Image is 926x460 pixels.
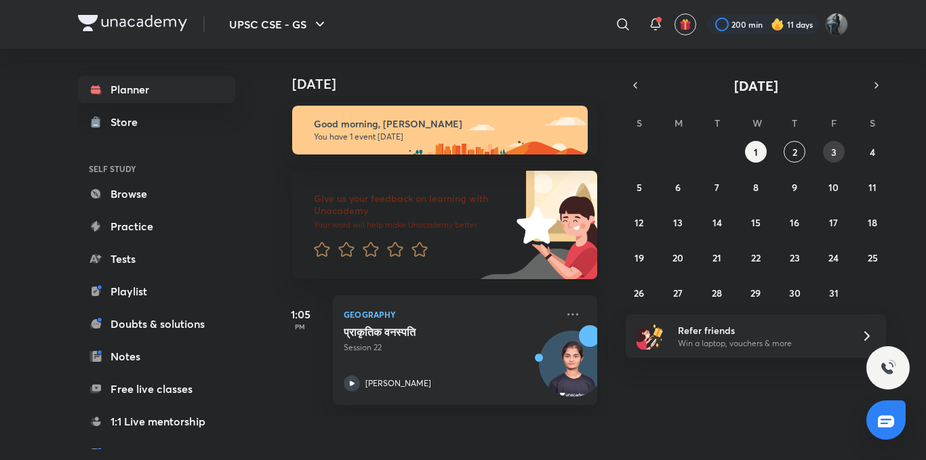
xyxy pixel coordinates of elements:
[862,141,883,163] button: October 4, 2025
[862,211,883,233] button: October 18, 2025
[784,176,805,198] button: October 9, 2025
[784,211,805,233] button: October 16, 2025
[675,14,696,35] button: avatar
[790,216,799,229] abbr: October 16, 2025
[868,251,878,264] abbr: October 25, 2025
[78,15,187,31] img: Company Logo
[771,18,784,31] img: streak
[637,117,642,129] abbr: Sunday
[637,181,642,194] abbr: October 5, 2025
[78,76,235,103] a: Planner
[634,287,644,299] abbr: October 26, 2025
[751,216,761,229] abbr: October 15, 2025
[628,211,650,233] button: October 12, 2025
[714,181,719,194] abbr: October 7, 2025
[789,287,801,299] abbr: October 30, 2025
[645,76,867,95] button: [DATE]
[667,211,689,233] button: October 13, 2025
[78,375,235,402] a: Free live classes
[829,216,838,229] abbr: October 17, 2025
[734,77,778,95] span: [DATE]
[745,141,767,163] button: October 1, 2025
[792,181,797,194] abbr: October 9, 2025
[673,287,683,299] abbr: October 27, 2025
[745,282,767,304] button: October 29, 2025
[784,247,805,268] button: October 23, 2025
[110,114,146,130] div: Store
[679,18,691,30] img: avatar
[672,251,683,264] abbr: October 20, 2025
[745,211,767,233] button: October 15, 2025
[78,310,235,337] a: Doubts & solutions
[706,176,728,198] button: October 7, 2025
[712,287,722,299] abbr: October 28, 2025
[678,337,845,350] p: Win a laptop, vouchers & more
[712,216,722,229] abbr: October 14, 2025
[675,117,683,129] abbr: Monday
[78,343,235,370] a: Notes
[540,338,605,403] img: Avatar
[292,76,611,92] h4: [DATE]
[754,146,758,159] abbr: October 1, 2025
[823,282,845,304] button: October 31, 2025
[714,117,720,129] abbr: Tuesday
[831,117,837,129] abbr: Friday
[745,176,767,198] button: October 8, 2025
[221,11,336,38] button: UPSC CSE - GS
[880,360,896,376] img: ttu
[635,251,644,264] abbr: October 19, 2025
[78,213,235,240] a: Practice
[706,282,728,304] button: October 28, 2025
[870,146,875,159] abbr: October 4, 2025
[678,323,845,337] h6: Refer friends
[792,117,797,129] abbr: Thursday
[344,325,512,339] h5: प्राकृतिक वनस्पति
[344,306,557,322] p: Geography
[78,408,235,435] a: 1:1 Live mentorship
[825,13,848,36] img: Komal
[628,282,650,304] button: October 26, 2025
[828,251,839,264] abbr: October 24, 2025
[314,219,512,230] p: Your word will help make Unacademy better
[823,176,845,198] button: October 10, 2025
[829,287,839,299] abbr: October 31, 2025
[862,176,883,198] button: October 11, 2025
[78,108,235,135] a: Store
[868,216,877,229] abbr: October 18, 2025
[784,282,805,304] button: October 30, 2025
[365,377,431,390] p: [PERSON_NAME]
[314,118,576,130] h6: Good morning, [PERSON_NAME]
[823,211,845,233] button: October 17, 2025
[862,247,883,268] button: October 25, 2025
[344,341,557,354] p: Session 22
[292,106,588,154] img: morning
[78,245,235,272] a: Tests
[78,278,235,305] a: Playlist
[635,216,643,229] abbr: October 12, 2025
[784,141,805,163] button: October 2, 2025
[706,211,728,233] button: October 14, 2025
[823,141,845,163] button: October 3, 2025
[637,322,664,350] img: referral
[675,181,681,194] abbr: October 6, 2025
[868,181,877,194] abbr: October 11, 2025
[667,282,689,304] button: October 27, 2025
[712,251,721,264] abbr: October 21, 2025
[790,251,800,264] abbr: October 23, 2025
[753,181,759,194] abbr: October 8, 2025
[470,171,597,279] img: feedback_image
[78,180,235,207] a: Browse
[667,247,689,268] button: October 20, 2025
[750,287,761,299] abbr: October 29, 2025
[792,146,797,159] abbr: October 2, 2025
[273,322,327,331] p: PM
[751,251,761,264] abbr: October 22, 2025
[314,131,576,142] p: You have 1 event [DATE]
[628,247,650,268] button: October 19, 2025
[828,181,839,194] abbr: October 10, 2025
[673,216,683,229] abbr: October 13, 2025
[628,176,650,198] button: October 5, 2025
[314,192,512,217] h6: Give us your feedback on learning with Unacademy
[831,146,837,159] abbr: October 3, 2025
[78,15,187,35] a: Company Logo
